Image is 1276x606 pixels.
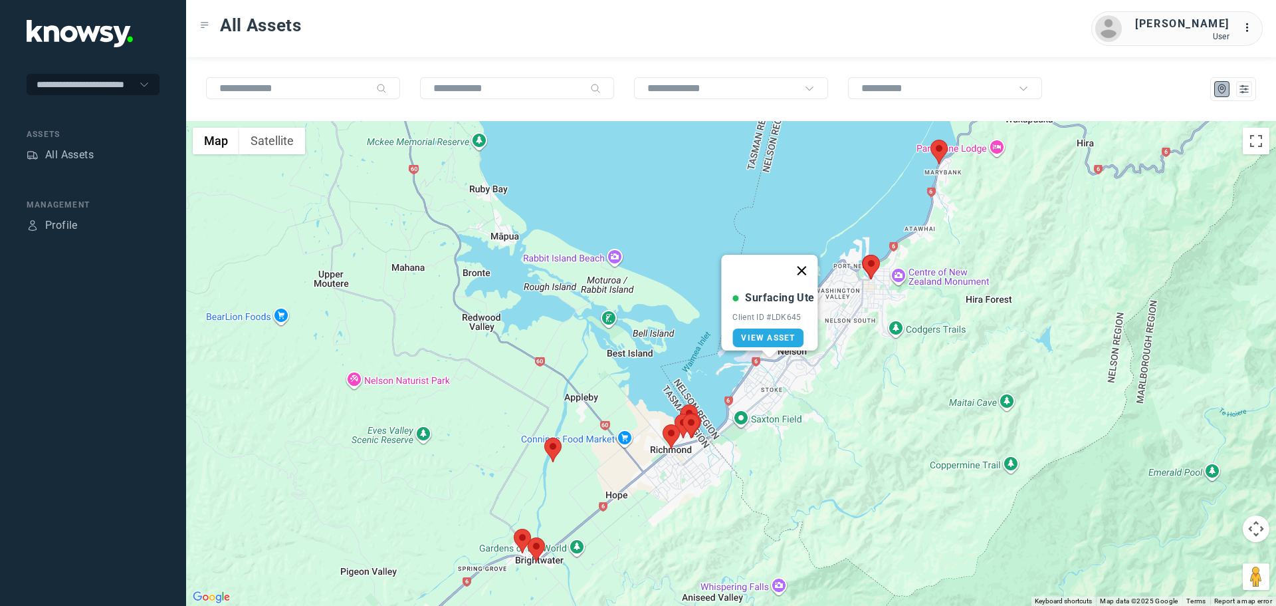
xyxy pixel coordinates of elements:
div: [PERSON_NAME] [1135,16,1229,32]
button: Map camera controls [1243,516,1269,542]
span: Map data ©2025 Google [1100,597,1178,605]
a: Report a map error [1214,597,1272,605]
div: Assets [27,128,159,140]
button: Drag Pegman onto the map to open Street View [1243,563,1269,590]
div: Surfacing Ute [745,290,814,306]
tspan: ... [1243,23,1257,33]
a: Terms (opens in new tab) [1186,597,1206,605]
img: avatar.png [1095,15,1122,42]
button: Show satellite imagery [239,128,305,154]
div: Assets [27,149,39,161]
span: All Assets [220,13,302,37]
div: Profile [45,218,78,233]
div: Search [590,83,601,94]
button: Close [786,255,818,287]
a: ProfileProfile [27,218,78,233]
div: Map [1216,83,1228,95]
button: Show street map [193,128,239,154]
a: Open this area in Google Maps (opens a new window) [189,589,233,606]
div: Toggle Menu [200,21,209,30]
div: All Assets [45,147,94,163]
button: Toggle fullscreen view [1243,128,1269,154]
a: AssetsAll Assets [27,147,94,163]
div: Profile [27,220,39,231]
a: View Asset [732,329,803,347]
button: Keyboard shortcuts [1035,597,1092,606]
div: : [1243,20,1259,38]
div: Client ID #LDK645 [732,313,814,322]
img: Application Logo [27,20,133,47]
div: List [1238,83,1250,95]
img: Google [189,589,233,606]
div: : [1243,20,1259,36]
span: View Asset [741,333,795,343]
div: Search [376,83,387,94]
div: User [1135,32,1229,41]
div: Management [27,199,159,211]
